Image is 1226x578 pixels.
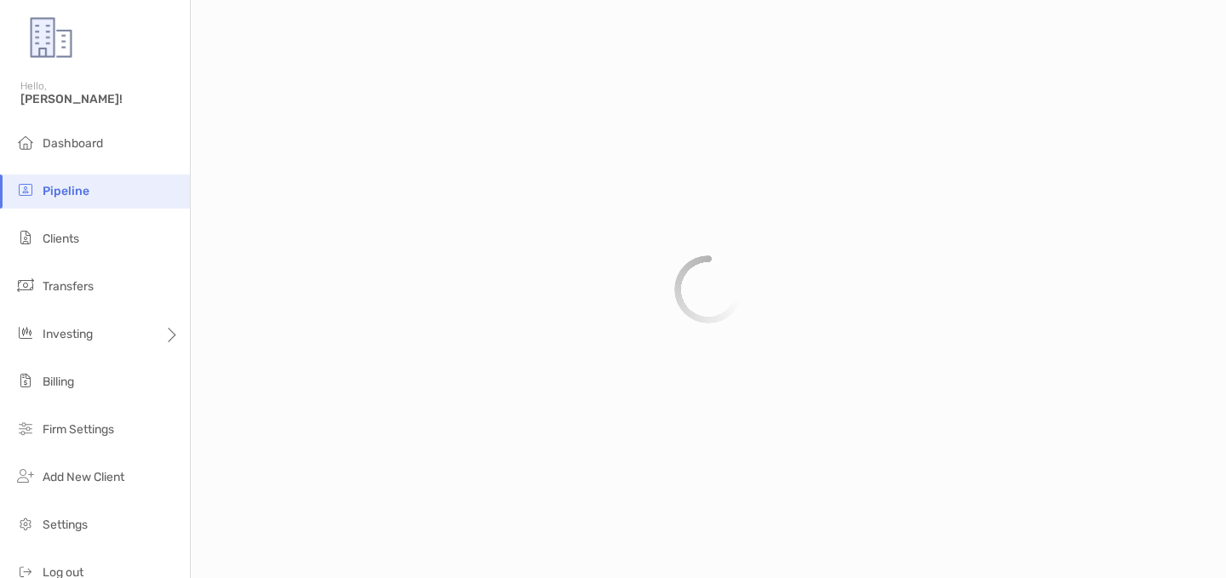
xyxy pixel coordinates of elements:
span: Add New Client [43,470,124,484]
span: Transfers [43,279,94,294]
img: dashboard icon [15,132,36,152]
span: [PERSON_NAME]! [20,92,180,106]
span: Clients [43,232,79,246]
img: transfers icon [15,275,36,295]
img: billing icon [15,370,36,391]
img: pipeline icon [15,180,36,200]
img: clients icon [15,227,36,248]
span: Investing [43,327,93,341]
span: Firm Settings [43,422,114,437]
img: add_new_client icon [15,466,36,486]
span: Settings [43,518,88,532]
img: Zoe Logo [20,7,82,68]
img: investing icon [15,323,36,343]
span: Pipeline [43,184,89,198]
img: settings icon [15,513,36,534]
span: Billing [43,375,74,389]
span: Dashboard [43,136,103,151]
img: firm-settings icon [15,418,36,438]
